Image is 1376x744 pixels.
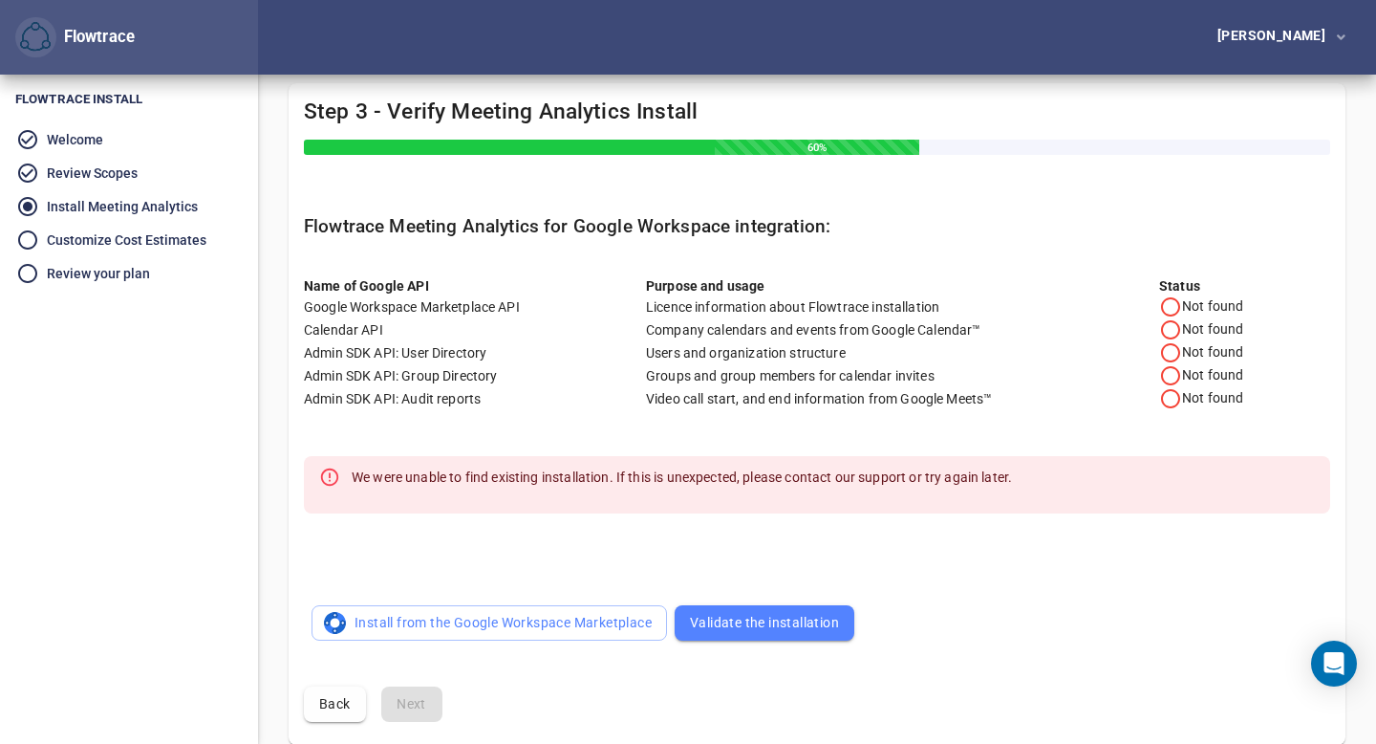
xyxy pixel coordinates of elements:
span: Install from the Google Workspace Marketplace [327,611,652,635]
div: Groups and group members for calendar invites [646,366,1159,385]
p: We were unable to find existing installation. If this is unexpected, please contact our support o... [352,468,1012,487]
div: Not found [1159,341,1330,364]
span: Back [319,692,351,716]
div: Open Intercom Messenger [1311,641,1357,687]
div: Not found [1159,318,1330,341]
div: Google Workspace Marketplace API [304,297,646,317]
div: Not found [1159,387,1330,410]
div: Not found [1159,295,1330,318]
div: Admin SDK API: Audit reports [304,389,646,408]
h4: Step 3 - Verify Meeting Analytics Install [304,98,1330,155]
h5: Flowtrace Meeting Analytics for Google Workspace integration: [304,216,1330,238]
img: Logo [323,611,347,635]
div: 60% [715,140,920,155]
button: Flowtrace [15,17,56,58]
div: Flowtrace [15,17,135,58]
b: Name of Google API [304,278,429,294]
button: Validate the installation [675,605,854,641]
div: Users and organization structure [646,343,1159,362]
div: Calendar API [304,320,646,339]
b: Purpose and usage [646,278,765,294]
div: Company calendars and events from Google Calendar™ [646,320,1159,339]
div: Licence information about Flowtrace installation [646,297,1159,317]
div: Video call start, and end information from Google Meets™ [646,389,1159,408]
img: Flowtrace [20,22,51,53]
span: Validate the installation [690,611,839,635]
div: [PERSON_NAME] [1217,29,1333,42]
button: LogoInstall from the Google Workspace Marketplace [312,605,667,641]
button: Back [304,687,366,722]
button: [PERSON_NAME] [1187,20,1361,55]
div: Admin SDK API: User Directory [304,343,646,362]
div: Admin SDK API: Group Directory [304,366,646,385]
div: Not found [1159,364,1330,387]
div: Flowtrace [56,26,135,49]
b: Status [1159,278,1200,294]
